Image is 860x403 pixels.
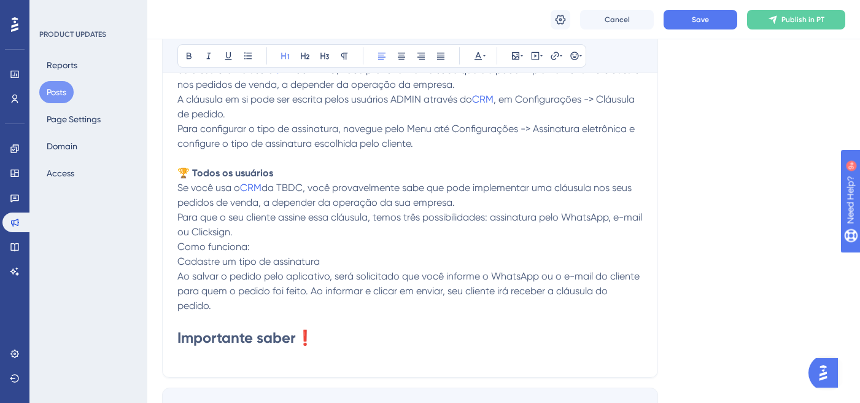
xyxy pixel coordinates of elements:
span: Para configurar o tipo de assinatura, navegue pelo Menu até Configurações -> Assinatura eletrônic... [177,123,637,149]
button: Domain [39,135,85,157]
span: Need Help? [29,3,77,18]
strong: Importante saber [177,329,296,346]
span: Ao salvar o pedido pelo aplicativo, será solicitado que você informe o WhatsApp ou o e-mail do cl... [177,270,642,311]
a: CRM [240,182,261,194]
span: Publish in PT [781,15,824,25]
span: Para que o seu cliente assine essa cláusula, temos três possibilidades: assinatura pelo WhatsApp,... [177,211,645,238]
button: Page Settings [39,108,108,130]
button: Access [39,162,82,184]
button: Cancel [580,10,654,29]
span: A cláusula em si pode ser escrita pelos usuários ADMIN através do [177,93,472,105]
div: 9+ [83,6,91,16]
button: Reports [39,54,85,76]
a: CRM [472,93,494,105]
button: Publish in PT [747,10,845,29]
strong: 🏆 Todos os usuários [177,167,273,179]
div: PRODUCT UPDATES [39,29,106,39]
span: Cadastre um tipo de assinatura [177,256,320,267]
span: Save [692,15,709,25]
iframe: UserGuiding AI Assistant Launcher [808,354,845,391]
span: da TBDC, você provavelmente sabe que pode implementar uma cláusula nos seus pedidos de venda, a d... [177,182,634,208]
span: ❗ [296,329,314,346]
button: Posts [39,81,74,103]
span: Cancel [605,15,630,25]
button: Save [664,10,737,29]
span: Se você usa o [177,182,240,194]
span: Como funciona: [177,241,250,252]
